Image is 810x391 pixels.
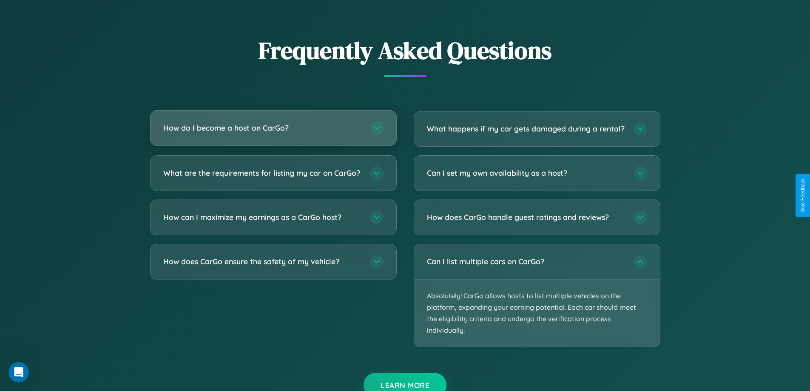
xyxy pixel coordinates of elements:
[427,212,625,223] h3: How does CarGo handle guest ratings and reviews?
[427,123,625,134] h3: What happens if my car gets damaged during a rental?
[9,362,29,382] iframe: Intercom live chat
[414,280,660,347] p: Absolutely! CarGo allows hosts to list multiple vehicles on the platform, expanding your earning ...
[800,178,806,213] div: Give Feedback
[163,168,361,178] h3: What are the requirements for listing my car on CarGo?
[163,212,361,223] h3: How can I maximize my earnings as a CarGo host?
[427,256,625,267] h3: Can I list multiple cars on CarGo?
[163,123,361,133] h3: How do I become a host on CarGo?
[163,256,361,267] h3: How does CarGo ensure the safety of my vehicle?
[427,168,625,178] h3: Can I set my own availability as a host?
[150,34,660,67] h2: Frequently Asked Questions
